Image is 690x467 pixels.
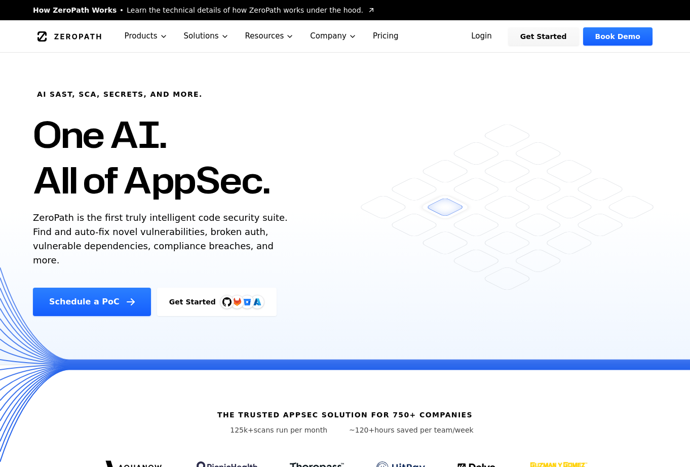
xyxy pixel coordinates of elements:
[21,20,669,52] nav: Global
[302,20,365,52] button: Company
[33,211,292,267] p: ZeroPath is the first truly intelligent code security suite. Find and auto-fix novel vulnerabilit...
[37,89,203,99] h6: AI SAST, SCA, Secrets, and more.
[349,425,474,435] p: hours saved per team/week
[459,27,504,46] a: Login
[117,20,176,52] button: Products
[227,292,247,312] img: GitLab
[222,297,232,306] img: GitHub
[127,5,363,15] span: Learn the technical details of how ZeroPath works under the hood.
[508,27,579,46] a: Get Started
[583,27,653,46] a: Book Demo
[176,20,237,52] button: Solutions
[33,5,375,15] a: How ZeroPath WorksLearn the technical details of how ZeroPath works under the hood.
[365,20,407,52] a: Pricing
[253,298,261,306] img: Azure
[242,296,253,307] svg: Bitbucket
[230,426,254,434] span: 125k+
[157,288,277,316] a: Get StartedGitHubGitLabAzure
[33,5,117,15] span: How ZeroPath Works
[349,426,374,434] span: ~120+
[33,111,270,203] h1: One AI. All of AppSec.
[33,288,151,316] a: Schedule a PoC
[237,20,302,52] button: Resources
[217,410,473,420] h6: The trusted AppSec solution for 750+ companies
[216,425,341,435] p: scans run per month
